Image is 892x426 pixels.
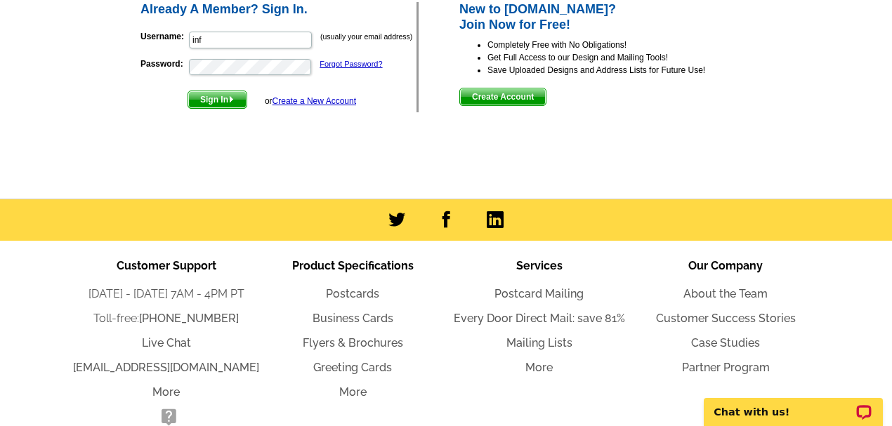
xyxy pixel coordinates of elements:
span: Services [516,259,563,272]
h2: Already A Member? Sign In. [140,2,417,18]
li: Toll-free: [73,310,260,327]
a: Postcards [326,287,379,300]
a: Case Studies [691,336,760,350]
a: Create a New Account [273,96,356,106]
span: Sign In [188,91,247,108]
a: [EMAIL_ADDRESS][DOMAIN_NAME] [73,361,259,374]
a: Postcard Mailing [494,287,584,300]
iframe: LiveChat chat widget [695,382,892,426]
a: Partner Program [682,361,770,374]
a: Greeting Cards [313,361,392,374]
a: Live Chat [142,336,191,350]
li: Save Uploaded Designs and Address Lists for Future Use! [487,64,754,76]
label: Password: [140,58,188,70]
a: Customer Success Stories [656,312,796,325]
h2: New to [DOMAIN_NAME]? Join Now for Free! [459,2,754,32]
span: Product Specifications [292,259,414,272]
a: More [339,385,367,399]
span: Create Account [460,88,546,105]
a: Flyers & Brochures [303,336,403,350]
a: More [525,361,553,374]
a: About the Team [683,287,768,300]
a: More [152,385,180,399]
a: Every Door Direct Mail: save 81% [454,312,625,325]
button: Sign In [188,91,247,109]
span: Customer Support [117,259,216,272]
small: (usually your email address) [320,32,412,41]
a: [PHONE_NUMBER] [139,312,239,325]
li: [DATE] - [DATE] 7AM - 4PM PT [73,286,260,302]
a: Business Cards [313,312,393,325]
li: Get Full Access to our Design and Mailing Tools! [487,51,754,64]
li: Completely Free with No Obligations! [487,39,754,51]
span: Our Company [688,259,763,272]
button: Create Account [459,88,546,106]
a: Forgot Password? [320,60,382,68]
label: Username: [140,30,188,43]
div: or [265,95,356,107]
a: Mailing Lists [506,336,572,350]
img: button-next-arrow-white.png [228,96,235,102]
